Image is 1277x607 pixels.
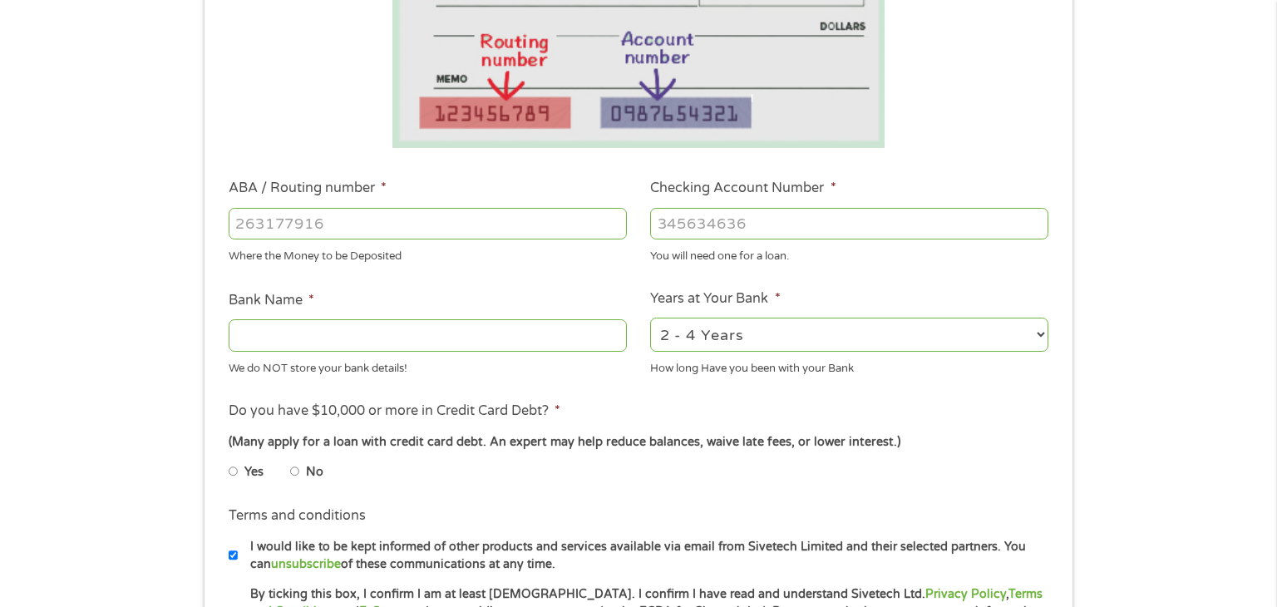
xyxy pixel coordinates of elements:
div: We do NOT store your bank details! [229,354,627,377]
label: Terms and conditions [229,507,366,525]
label: Checking Account Number [650,180,836,197]
div: Where the Money to be Deposited [229,243,627,265]
label: No [306,463,323,481]
a: Privacy Policy [925,587,1006,601]
input: 345634636 [650,208,1048,239]
label: I would like to be kept informed of other products and services available via email from Sivetech... [238,538,1053,574]
label: Bank Name [229,292,314,309]
label: Do you have $10,000 or more in Credit Card Debt? [229,402,560,420]
label: ABA / Routing number [229,180,387,197]
div: You will need one for a loan. [650,243,1048,265]
label: Yes [244,463,264,481]
div: (Many apply for a loan with credit card debt. An expert may help reduce balances, waive late fees... [229,433,1048,452]
div: How long Have you been with your Bank [650,354,1048,377]
label: Years at Your Bank [650,290,780,308]
input: 263177916 [229,208,627,239]
a: unsubscribe [271,557,341,571]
